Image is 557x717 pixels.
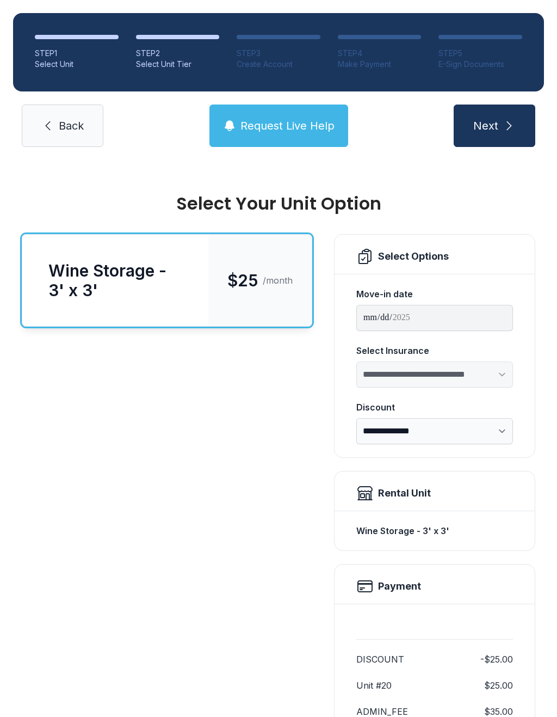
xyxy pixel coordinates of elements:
div: Discount [356,401,513,414]
div: Create Account [237,59,320,70]
div: E-Sign Documents [438,59,522,70]
div: STEP 4 [338,48,422,59]
div: Move-in date [356,287,513,301]
dd: -$25.00 [480,653,513,666]
div: STEP 3 [237,48,320,59]
div: Make Payment [338,59,422,70]
div: Wine Storage - 3' x 3' [356,520,513,542]
span: Back [59,118,84,133]
div: Select Your Unit Option [22,195,535,212]
div: Select Options [378,249,449,264]
h2: Payment [378,579,421,594]
select: Select Insurance [356,361,513,388]
dt: Unit #20 [356,679,392,692]
div: STEP 1 [35,48,119,59]
div: Select Unit [35,59,119,70]
dt: DISCOUNT [356,653,404,666]
input: Move-in date [356,305,513,331]
div: STEP 2 [136,48,220,59]
span: Request Live Help [240,118,335,133]
div: Rental Unit [378,486,431,501]
dd: $25.00 [484,679,513,692]
div: STEP 5 [438,48,522,59]
span: /month [263,274,293,287]
span: $25 [227,271,258,290]
select: Discount [356,418,513,444]
span: Next [473,118,498,133]
div: Select Unit Tier [136,59,220,70]
div: Wine Storage - 3' x 3' [48,261,182,300]
div: Select Insurance [356,344,513,357]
